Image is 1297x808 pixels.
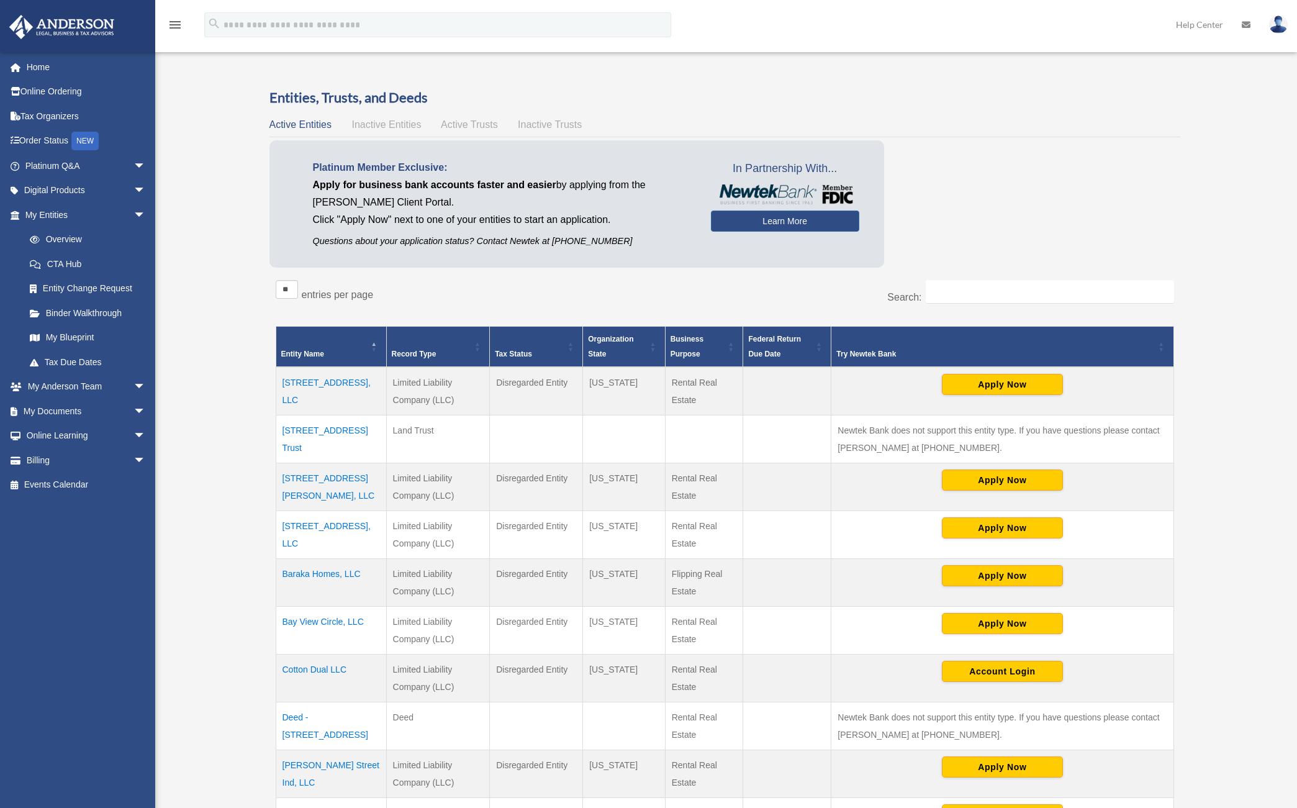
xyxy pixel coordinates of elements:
i: search [207,17,221,30]
td: [US_STATE] [583,750,666,797]
span: arrow_drop_down [133,153,158,179]
a: Account Login [942,665,1063,675]
td: Flipping Real Estate [665,558,743,606]
td: Rental Real Estate [665,367,743,415]
h3: Entities, Trusts, and Deeds [269,88,1180,107]
td: Limited Liability Company (LLC) [386,750,490,797]
td: Rental Real Estate [665,702,743,750]
td: Rental Real Estate [665,511,743,558]
span: Organization State [588,335,633,358]
span: Active Entities [269,119,332,130]
th: Try Newtek Bank : Activate to sort [831,326,1173,367]
img: NewtekBankLogoSM.png [717,184,853,204]
a: Tax Organizers [9,104,165,129]
a: Binder Walkthrough [17,301,158,325]
td: Disregarded Entity [490,558,583,606]
td: Disregarded Entity [490,654,583,702]
a: Order StatusNEW [9,129,165,154]
label: Search: [887,292,921,302]
th: Record Type: Activate to sort [386,326,490,367]
span: arrow_drop_down [133,374,158,400]
td: Disregarded Entity [490,463,583,511]
p: by applying from the [PERSON_NAME] Client Portal. [313,176,692,211]
td: Rental Real Estate [665,606,743,654]
td: Rental Real Estate [665,750,743,797]
a: Digital Productsarrow_drop_down [9,178,165,203]
td: [US_STATE] [583,367,666,415]
button: Apply Now [942,470,1063,491]
span: Inactive Trusts [518,119,582,130]
span: Apply for business bank accounts faster and easier [313,179,556,190]
td: Limited Liability Company (LLC) [386,463,490,511]
div: NEW [71,132,99,150]
td: Deed [386,702,490,750]
span: Active Trusts [441,119,498,130]
th: Entity Name: Activate to invert sorting [276,326,386,367]
span: Tax Status [495,350,532,358]
td: Disregarded Entity [490,511,583,558]
span: arrow_drop_down [133,424,158,449]
td: Cotton Dual LLC [276,654,386,702]
td: Land Trust [386,415,490,463]
a: My Documentsarrow_drop_down [9,399,165,424]
a: menu [168,22,183,32]
a: Overview [17,227,152,252]
a: Events Calendar [9,473,165,497]
td: [US_STATE] [583,654,666,702]
button: Apply Now [942,517,1063,538]
span: Federal Return Due Date [748,335,801,358]
span: arrow_drop_down [133,202,158,228]
td: Limited Liability Company (LLC) [386,558,490,606]
label: entries per page [302,289,374,300]
td: Newtek Bank does not support this entity type. If you have questions please contact [PERSON_NAME]... [831,702,1173,750]
a: Online Learningarrow_drop_down [9,424,165,448]
button: Apply Now [942,374,1063,395]
img: Anderson Advisors Platinum Portal [6,15,118,39]
td: Bay View Circle, LLC [276,606,386,654]
td: Baraka Homes, LLC [276,558,386,606]
a: Billingarrow_drop_down [9,448,165,473]
img: User Pic [1269,16,1288,34]
a: Learn More [711,211,859,232]
p: Questions about your application status? Contact Newtek at [PHONE_NUMBER] [313,234,692,249]
span: Inactive Entities [351,119,421,130]
td: Rental Real Estate [665,463,743,511]
a: Entity Change Request [17,276,158,301]
td: [US_STATE] [583,606,666,654]
td: [PERSON_NAME] Street Ind, LLC [276,750,386,797]
a: Home [9,55,165,79]
span: Business Purpose [671,335,703,358]
span: arrow_drop_down [133,399,158,424]
th: Federal Return Due Date: Activate to sort [743,326,831,367]
th: Organization State: Activate to sort [583,326,666,367]
a: Platinum Q&Aarrow_drop_down [9,153,165,178]
a: My Anderson Teamarrow_drop_down [9,374,165,399]
th: Tax Status: Activate to sort [490,326,583,367]
td: [STREET_ADDRESS], LLC [276,511,386,558]
button: Apply Now [942,613,1063,634]
td: Limited Liability Company (LLC) [386,654,490,702]
td: Limited Liability Company (LLC) [386,511,490,558]
a: CTA Hub [17,252,158,276]
span: Entity Name [281,350,324,358]
td: Deed - [STREET_ADDRESS] [276,702,386,750]
span: Record Type [392,350,436,358]
td: [US_STATE] [583,463,666,511]
td: [STREET_ADDRESS][PERSON_NAME], LLC [276,463,386,511]
p: Click "Apply Now" next to one of your entities to start an application. [313,211,692,229]
td: Newtek Bank does not support this entity type. If you have questions please contact [PERSON_NAME]... [831,415,1173,463]
p: Platinum Member Exclusive: [313,159,692,176]
a: Tax Due Dates [17,350,158,374]
td: [STREET_ADDRESS] Trust [276,415,386,463]
td: [US_STATE] [583,558,666,606]
a: My Blueprint [17,325,158,350]
button: Apply Now [942,565,1063,586]
i: menu [168,17,183,32]
td: Disregarded Entity [490,367,583,415]
td: Disregarded Entity [490,606,583,654]
button: Account Login [942,661,1063,682]
a: My Entitiesarrow_drop_down [9,202,158,227]
div: Try Newtek Bank [836,347,1154,361]
td: [STREET_ADDRESS], LLC [276,367,386,415]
